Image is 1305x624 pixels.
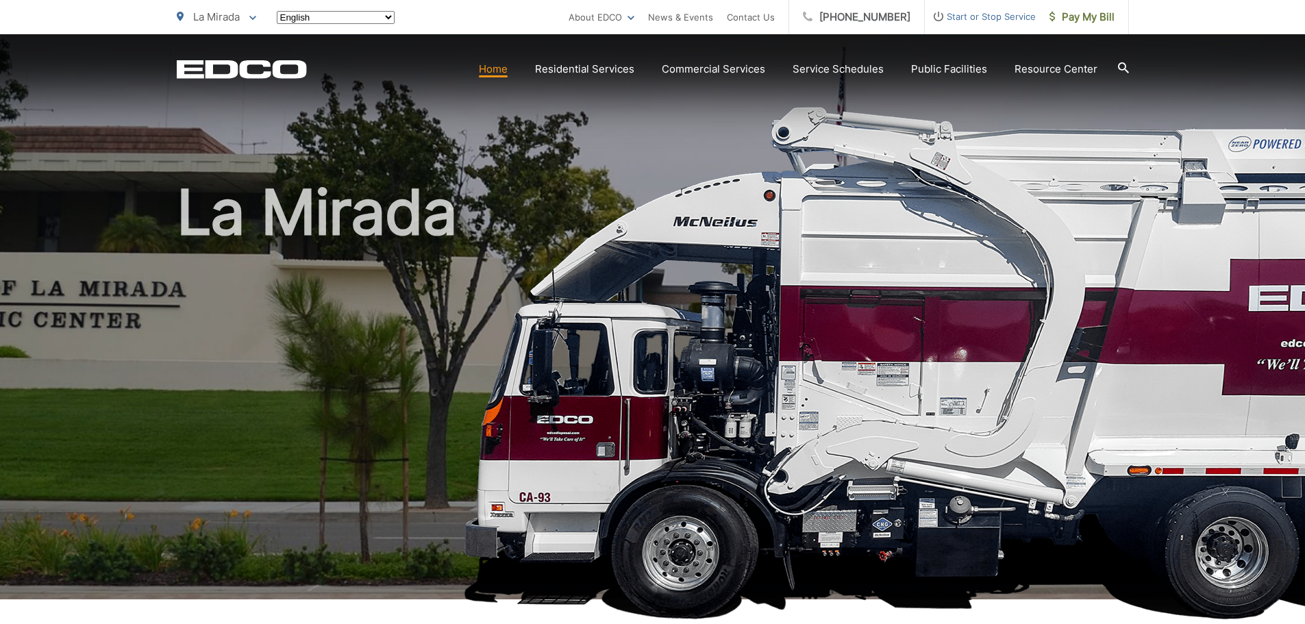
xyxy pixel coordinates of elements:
[277,11,395,24] select: Select a language
[662,61,765,77] a: Commercial Services
[793,61,884,77] a: Service Schedules
[569,9,634,25] a: About EDCO
[1049,9,1115,25] span: Pay My Bill
[177,60,307,79] a: EDCD logo. Return to the homepage.
[193,10,240,23] span: La Mirada
[535,61,634,77] a: Residential Services
[177,178,1129,612] h1: La Mirada
[1015,61,1097,77] a: Resource Center
[479,61,508,77] a: Home
[727,9,775,25] a: Contact Us
[648,9,713,25] a: News & Events
[911,61,987,77] a: Public Facilities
